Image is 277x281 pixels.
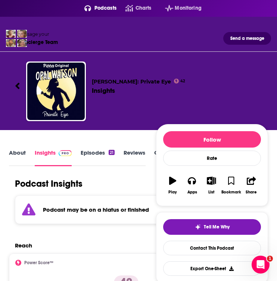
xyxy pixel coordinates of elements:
[59,150,72,156] img: Podchaser Pro
[163,219,261,235] button: tell me why sparkleTell Me Why
[18,31,58,37] div: Message your
[43,206,149,213] strong: Podcast may be on a hiatus or finished
[27,63,85,120] img: Opal Watson: Private Eye
[35,149,72,166] a: InsightsPodchaser Pro
[136,3,152,13] span: Charts
[267,256,273,262] span: 1
[124,149,145,166] a: Reviews
[221,190,241,195] div: Bookmark
[6,39,16,47] img: Jon Profile
[242,172,261,199] button: Share
[175,3,201,13] span: Monitoring
[9,149,26,166] a: About
[18,39,58,45] div: Concierge Team
[15,178,83,189] h1: Podcast Insights
[156,2,202,14] button: open menu
[163,261,261,276] button: Export One-Sheet
[252,256,270,274] iframe: Intercom live chat
[9,195,244,224] section: Click to expand status details
[15,242,32,249] h2: Reach
[208,190,214,195] div: List
[6,30,16,38] img: Sydney Profile
[195,224,201,230] img: tell me why sparkle
[163,241,261,255] a: Contact This Podcast
[154,149,174,166] a: Credits
[17,39,27,47] img: Barbara Profile
[223,32,271,45] button: Send a message
[92,86,115,95] div: Insights
[246,190,257,195] div: Share
[187,190,197,195] div: Apps
[109,150,115,155] div: 21
[163,131,261,148] button: Follow
[94,3,116,13] span: Podcasts
[92,78,171,85] h2: [PERSON_NAME]: Private Eye
[116,2,151,14] a: Charts
[204,224,230,230] span: Tell Me Why
[180,80,185,83] span: 42
[183,172,202,199] button: Apps
[202,172,221,199] button: List
[75,2,116,14] button: open menu
[168,190,177,195] div: Play
[17,30,27,38] img: Jules Profile
[163,172,183,199] button: Play
[221,172,242,199] button: Bookmark
[163,151,261,166] div: Rate
[81,149,115,166] a: Episodes21
[24,260,53,265] h2: Power Score™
